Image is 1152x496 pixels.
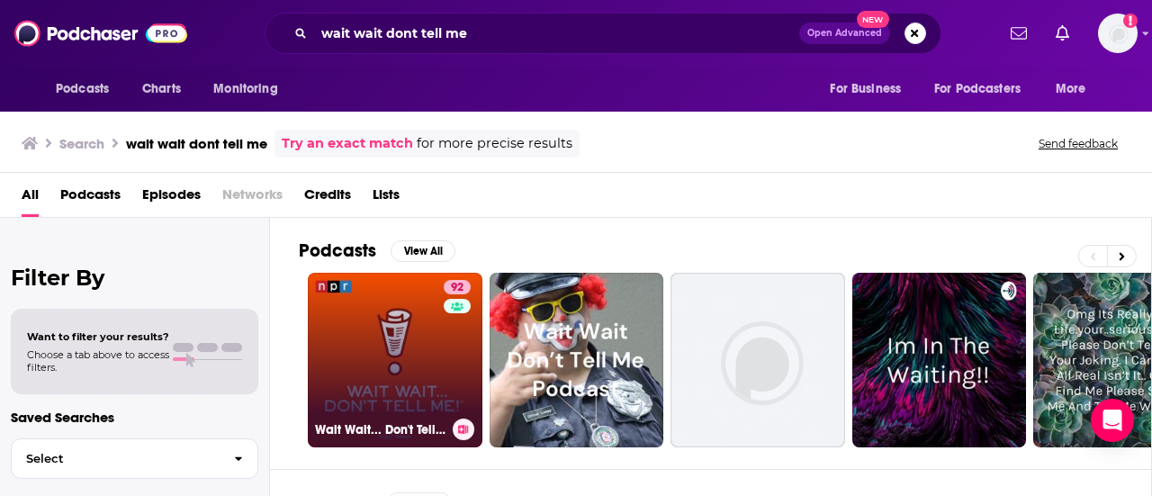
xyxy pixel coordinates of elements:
[304,180,351,217] a: Credits
[1003,18,1034,49] a: Show notifications dropdown
[857,11,889,28] span: New
[1043,72,1109,106] button: open menu
[142,180,201,217] a: Episodes
[1098,14,1138,53] span: Logged in as AtriaBooks
[11,438,258,479] button: Select
[1098,14,1138,53] button: Show profile menu
[1123,14,1138,28] svg: Add a profile image
[817,72,923,106] button: open menu
[213,77,277,102] span: Monitoring
[14,16,187,50] img: Podchaser - Follow, Share and Rate Podcasts
[27,348,169,374] span: Choose a tab above to access filters.
[451,279,463,297] span: 92
[1098,14,1138,53] img: User Profile
[11,409,258,426] p: Saved Searches
[922,72,1047,106] button: open menu
[59,135,104,152] h3: Search
[1056,77,1086,102] span: More
[807,29,882,38] span: Open Advanced
[1048,18,1076,49] a: Show notifications dropdown
[43,72,132,106] button: open menu
[444,280,471,294] a: 92
[265,13,941,54] div: Search podcasts, credits, & more...
[126,135,267,152] h3: wait wait dont tell me
[299,239,376,262] h2: Podcasts
[1033,136,1123,151] button: Send feedback
[315,422,445,437] h3: Wait Wait... Don't Tell Me!
[142,77,181,102] span: Charts
[130,72,192,106] a: Charts
[308,273,482,447] a: 92Wait Wait... Don't Tell Me!
[934,77,1021,102] span: For Podcasters
[222,180,283,217] span: Networks
[11,265,258,291] h2: Filter By
[282,133,413,154] a: Try an exact match
[201,72,301,106] button: open menu
[22,180,39,217] a: All
[417,133,572,154] span: for more precise results
[56,77,109,102] span: Podcasts
[1091,399,1134,442] div: Open Intercom Messenger
[314,19,799,48] input: Search podcasts, credits, & more...
[27,330,169,343] span: Want to filter your results?
[60,180,121,217] a: Podcasts
[799,23,890,44] button: Open AdvancedNew
[830,77,901,102] span: For Business
[391,240,455,262] button: View All
[299,239,455,262] a: PodcastsView All
[373,180,400,217] a: Lists
[12,453,220,464] span: Select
